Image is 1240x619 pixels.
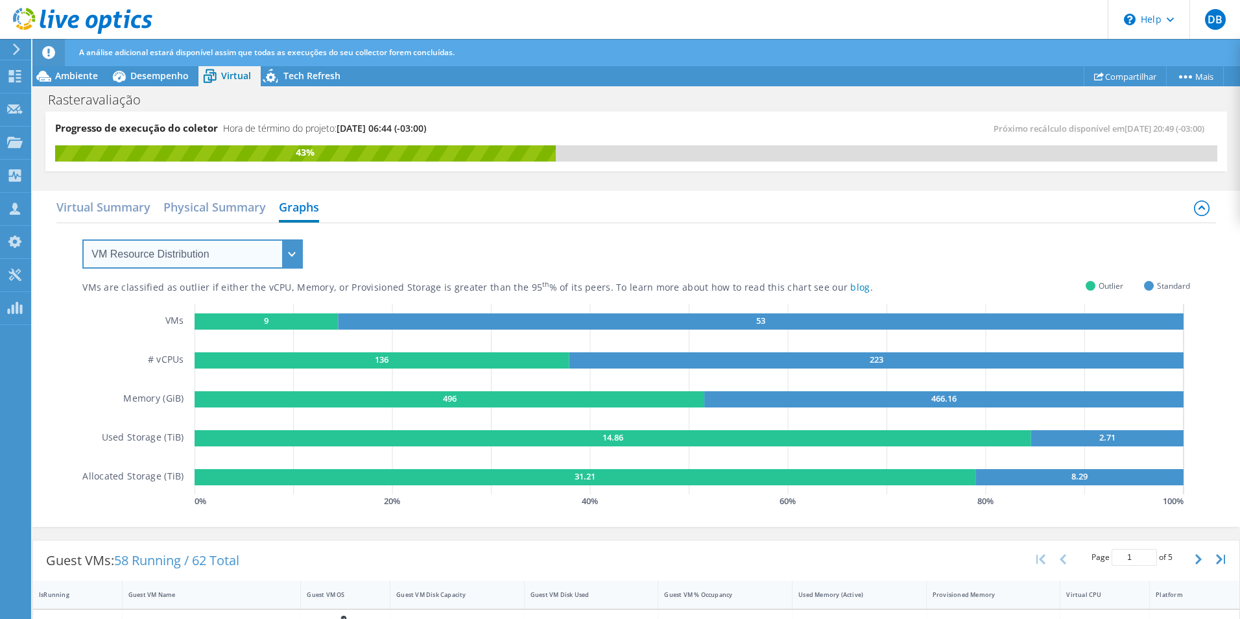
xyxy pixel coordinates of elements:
[279,194,319,223] h2: Graphs
[55,145,556,160] div: 43%
[165,313,184,330] h5: VMs
[664,590,770,599] div: Guest VM % Occupancy
[39,590,101,599] div: IsRunning
[977,495,994,507] text: 80 %
[163,194,266,220] h2: Physical Summary
[223,121,426,136] h4: Hora de término do projeto:
[56,194,150,220] h2: Virtual Summary
[195,494,1190,507] svg: GaugeChartPercentageAxisTexta
[850,281,870,293] a: blog
[531,590,637,599] div: Guest VM Disk Used
[221,69,251,82] span: Virtual
[1066,590,1128,599] div: Virtual CPU
[123,391,184,407] h5: Memory (GiB)
[1163,495,1184,507] text: 100 %
[575,470,595,482] text: 31.21
[375,354,388,365] text: 136
[933,590,1039,599] div: Provisioned Memory
[798,590,905,599] div: Used Memory (Active)
[1166,66,1224,86] a: Mais
[1205,9,1226,30] span: DB
[195,495,206,507] text: 0 %
[396,590,503,599] div: Guest VM Disk Capacity
[542,280,549,289] sup: th
[1091,549,1173,566] span: Page of
[582,495,598,507] text: 40 %
[33,540,252,581] div: Guest VMs:
[82,282,938,294] div: VMs are classified as outlier if either the vCPU, Memory, or Provisioned Storage is greater than ...
[114,552,239,569] span: 58 Running / 62 Total
[130,69,189,82] span: Desempenho
[384,495,400,507] text: 20 %
[1071,470,1088,482] text: 8.29
[1099,431,1115,443] text: 2.71
[283,69,340,82] span: Tech Refresh
[1125,123,1204,134] span: [DATE] 20:49 (-03:00)
[148,352,184,369] h5: # vCPUs
[1112,549,1157,566] input: jump to page
[1124,14,1136,25] svg: \n
[1156,590,1218,599] div: Platform
[602,431,623,443] text: 14.86
[1157,278,1190,293] span: Standard
[780,495,796,507] text: 60 %
[42,93,161,107] h1: Rasteravaliação
[337,122,426,134] span: [DATE] 06:44 (-03:00)
[128,590,280,599] div: Guest VM Name
[756,315,765,326] text: 53
[79,47,455,58] span: A análise adicional estará disponível assim que todas as execuções do seu collector forem concluí...
[1099,278,1123,293] span: Outlier
[307,590,368,599] div: Guest VM OS
[931,393,957,404] text: 466.16
[102,430,184,446] h5: Used Storage (TiB)
[264,315,268,326] text: 9
[1084,66,1167,86] a: Compartilhar
[55,69,98,82] span: Ambiente
[442,393,456,404] text: 496
[994,123,1211,134] span: Próximo recálculo disponível em
[82,469,184,485] h5: Allocated Storage (TiB)
[1168,552,1173,563] span: 5
[870,354,883,365] text: 223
